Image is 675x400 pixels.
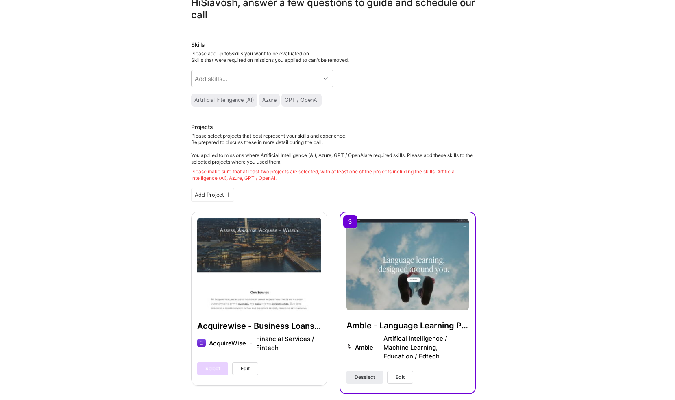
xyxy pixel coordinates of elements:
[191,168,476,181] div: Please make sure that at least two projects are selected, with at least one of the projects inclu...
[232,362,258,375] button: Edit
[387,371,413,384] button: Edit
[377,348,379,348] img: divider
[346,371,383,384] button: Deselect
[262,97,277,103] div: Azure
[346,219,469,310] img: Amble - Language Learning Platform Development
[191,50,476,63] div: Please add up to 5 skills you want to be evaluated on.
[194,97,254,103] div: Artificial Intelligence (AI)
[191,123,213,131] div: Projects
[195,74,227,83] div: Add skills...
[191,57,349,63] span: Skills that were required on missions you applied to can't be removed.
[346,343,352,349] img: Company logo
[191,133,476,181] div: Please select projects that best represent your skills and experience. Be prepared to discuss the...
[191,188,234,202] div: Add Project
[355,374,375,381] span: Deselect
[396,374,405,381] span: Edit
[324,77,328,81] i: icon Chevron
[226,192,231,197] i: icon PlusBlackFlat
[355,334,469,361] div: Amble Artifical Intelligence / Machine Learning, Education / Edtech
[285,97,318,103] div: GPT / OpenAI
[191,41,476,49] div: Skills
[241,365,250,372] span: Edit
[346,320,469,331] h4: Amble - Language Learning Platform Development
